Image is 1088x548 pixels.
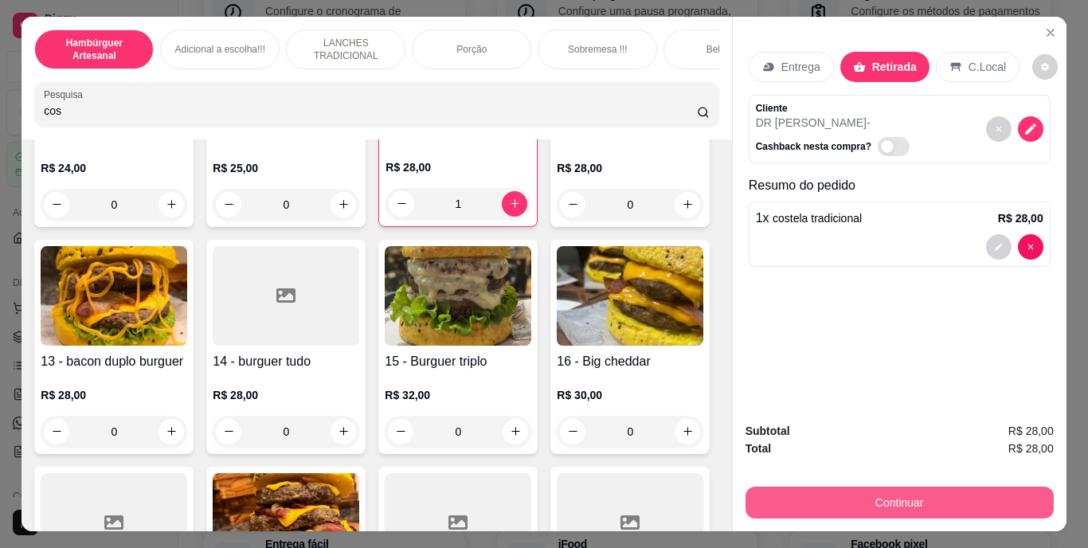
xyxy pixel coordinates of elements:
[385,159,530,175] p: R$ 28,00
[986,116,1012,142] button: decrease-product-quantity
[557,387,703,403] p: R$ 30,00
[299,37,392,62] p: LANCHES TRADICIONAL
[41,387,187,403] p: R$ 28,00
[331,192,356,217] button: increase-product-quantity
[675,419,700,444] button: increase-product-quantity
[41,352,187,371] h4: 13 - bacon duplo burguer
[986,234,1012,260] button: decrease-product-quantity
[385,352,531,371] h4: 15 - Burguer triplo
[560,419,585,444] button: decrease-product-quantity
[756,115,916,131] p: DR [PERSON_NAME] -
[388,419,413,444] button: decrease-product-quantity
[159,192,184,217] button: increase-product-quantity
[557,352,703,371] h4: 16 - Big cheddar
[998,210,1043,226] p: R$ 28,00
[44,88,88,101] label: Pesquisa
[48,37,140,62] p: Hambúrguer Artesanal
[746,442,771,455] strong: Total
[749,176,1051,195] p: Resumo do pedido
[175,43,265,56] p: Adicional a escolha!!!
[213,352,359,371] h4: 14 - burguer tudo
[1018,116,1043,142] button: decrease-product-quantity
[1018,234,1043,260] button: decrease-product-quantity
[872,59,917,75] p: Retirada
[781,59,820,75] p: Entrega
[503,419,528,444] button: increase-product-quantity
[216,192,241,217] button: decrease-product-quantity
[456,43,487,56] p: Porção
[756,140,871,153] p: Cashback nesta compra?
[385,387,531,403] p: R$ 32,00
[969,59,1006,75] p: C.Local
[159,419,184,444] button: increase-product-quantity
[568,43,628,56] p: Sobremesa !!!
[1008,440,1054,457] span: R$ 28,00
[773,212,862,225] span: costela tradicional
[557,160,703,176] p: R$ 28,00
[216,419,241,444] button: decrease-product-quantity
[385,246,531,346] img: product-image
[878,137,916,156] label: Automatic updates
[557,246,703,346] img: product-image
[331,419,356,444] button: increase-product-quantity
[44,103,697,119] input: Pesquisa
[756,102,916,115] p: Cliente
[213,387,359,403] p: R$ 28,00
[1038,20,1063,45] button: Close
[746,487,1054,519] button: Continuar
[502,191,527,217] button: increase-product-quantity
[675,192,700,217] button: increase-product-quantity
[41,160,187,176] p: R$ 24,00
[389,191,414,217] button: decrease-product-quantity
[706,43,741,56] p: Bebidas
[44,419,69,444] button: decrease-product-quantity
[560,192,585,217] button: decrease-product-quantity
[746,425,790,437] strong: Subtotal
[1032,54,1058,80] button: decrease-product-quantity
[756,209,862,228] p: 1 x
[44,192,69,217] button: decrease-product-quantity
[41,246,187,346] img: product-image
[1008,422,1054,440] span: R$ 28,00
[213,160,359,176] p: R$ 25,00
